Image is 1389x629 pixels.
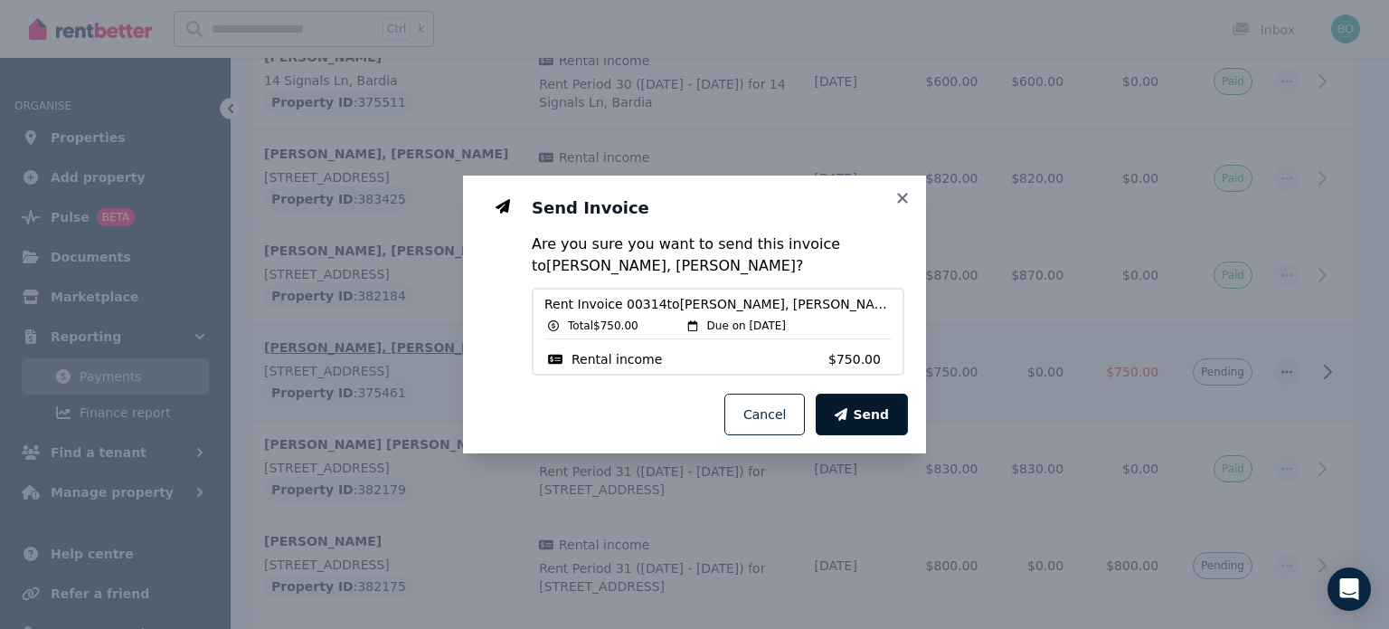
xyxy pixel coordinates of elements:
[544,295,892,313] span: Rent Invoice 00314 to [PERSON_NAME], [PERSON_NAME]
[568,319,638,333] span: Total $750.00
[532,197,904,219] h3: Send Invoice
[828,350,892,368] span: $750.00
[853,405,889,424] span: Send
[724,394,805,435] button: Cancel
[572,350,662,368] span: Rental income
[816,394,908,435] button: Send
[532,233,904,277] p: Are you sure you want to send this invoice to [PERSON_NAME], [PERSON_NAME] ?
[707,319,786,333] span: Due on [DATE]
[1328,567,1371,611] div: Open Intercom Messenger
